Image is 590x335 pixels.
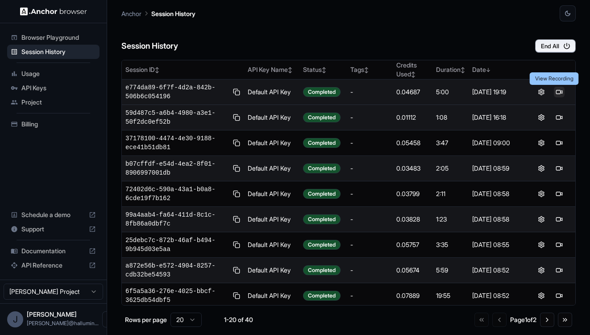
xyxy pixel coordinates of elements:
[322,67,326,73] span: ↕
[121,40,178,53] h6: Session History
[27,320,99,327] span: jerry@halluminate.ai
[396,61,429,79] div: Credits Used
[303,265,341,275] div: Completed
[7,244,100,258] div: Documentation
[472,65,522,74] div: Date
[411,71,415,78] span: ↕
[472,113,522,122] div: [DATE] 16:18
[350,291,389,300] div: -
[155,67,159,73] span: ↕
[125,210,229,228] span: 99a4aab4-fa64-411d-8c1c-8fb86a0dbf7c
[350,65,389,74] div: Tags
[396,88,429,96] div: 0.04687
[396,189,429,198] div: 0.03799
[396,266,429,275] div: 0.05674
[21,120,96,129] span: Billing
[216,315,261,324] div: 1-20 of 40
[244,105,299,130] td: Default API Key
[21,47,96,56] span: Session History
[303,113,341,122] div: Completed
[510,315,536,324] div: Page 1 of 2
[436,88,465,96] div: 5:00
[21,98,96,107] span: Project
[436,215,465,224] div: 1:23
[436,65,465,74] div: Duration
[7,208,100,222] div: Schedule a demo
[303,214,341,224] div: Completed
[125,261,229,279] span: a872e56b-e572-4904-8257-cdb32be54593
[21,210,85,219] span: Schedule a demo
[7,81,100,95] div: API Keys
[125,134,229,152] span: 37178100-4474-4e30-9188-ece41b51db81
[7,258,100,272] div: API Reference
[244,283,299,309] td: Default API Key
[244,156,299,181] td: Default API Key
[125,65,241,74] div: Session ID
[486,67,490,73] span: ↓
[121,9,141,18] p: Anchor
[125,287,229,305] span: 6f5a5a36-276e-4025-bbcf-3625db54dbf5
[436,138,465,147] div: 3:47
[7,222,100,236] div: Support
[21,225,85,234] span: Support
[303,189,341,199] div: Completed
[303,87,341,97] div: Completed
[244,181,299,207] td: Default API Key
[7,67,100,81] div: Usage
[102,311,118,327] button: Open menu
[303,65,343,74] div: Status
[350,266,389,275] div: -
[350,138,389,147] div: -
[350,164,389,173] div: -
[21,33,96,42] span: Browser Playground
[472,164,522,173] div: [DATE] 08:59
[396,164,429,173] div: 0.03483
[21,247,85,255] span: Documentation
[244,80,299,105] td: Default API Key
[350,88,389,96] div: -
[151,9,195,18] p: Session History
[472,215,522,224] div: [DATE] 08:58
[7,45,100,59] div: Session History
[472,266,522,275] div: [DATE] 08:52
[472,88,522,96] div: [DATE] 19:19
[396,138,429,147] div: 0.05458
[436,113,465,122] div: 1:08
[244,130,299,156] td: Default API Key
[436,266,465,275] div: 5:59
[7,117,100,131] div: Billing
[461,67,465,73] span: ↕
[472,138,522,147] div: [DATE] 09:00
[350,240,389,249] div: -
[121,8,195,18] nav: breadcrumb
[396,291,429,300] div: 0.07889
[248,65,296,74] div: API Key Name
[125,109,229,126] span: 59d487c5-a6b4-4980-a3e1-50f2dc0ef52b
[350,189,389,198] div: -
[125,185,229,203] span: 72402d6c-590a-43a1-b0a8-6cde19f7b162
[125,236,229,254] span: 25debc7c-872b-46af-b494-9b945d03e5aa
[303,138,341,148] div: Completed
[350,215,389,224] div: -
[436,189,465,198] div: 2:11
[244,207,299,232] td: Default API Key
[244,258,299,283] td: Default API Key
[125,83,229,101] span: e774da89-6f7f-4d2a-842b-506b6c054196
[27,310,77,318] span: Jerry Wu
[472,291,522,300] div: [DATE] 08:52
[396,215,429,224] div: 0.03828
[303,291,341,301] div: Completed
[303,240,341,250] div: Completed
[436,240,465,249] div: 3:35
[303,163,341,173] div: Completed
[7,30,100,45] div: Browser Playground
[125,315,167,324] p: Rows per page
[364,67,369,73] span: ↕
[535,39,576,53] button: End All
[21,261,85,270] span: API Reference
[350,113,389,122] div: -
[20,7,87,16] img: Anchor Logo
[436,291,465,300] div: 19:55
[436,164,465,173] div: 2:05
[396,240,429,249] div: 0.05757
